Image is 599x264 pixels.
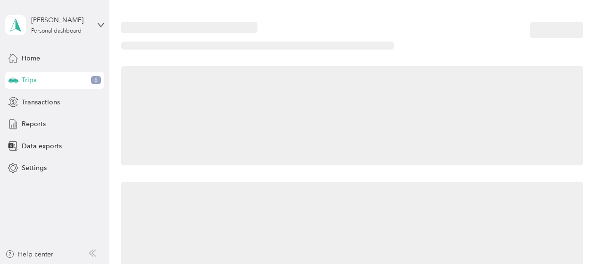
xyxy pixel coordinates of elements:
div: Personal dashboard [31,28,82,34]
span: 6 [91,76,101,85]
span: Reports [22,119,46,129]
button: Help center [5,249,53,259]
span: Transactions [22,97,60,107]
span: Home [22,53,40,63]
span: Settings [22,163,47,173]
span: Data exports [22,141,62,151]
span: Trips [22,75,36,85]
iframe: Everlance-gr Chat Button Frame [546,211,599,264]
div: [PERSON_NAME] [31,15,90,25]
